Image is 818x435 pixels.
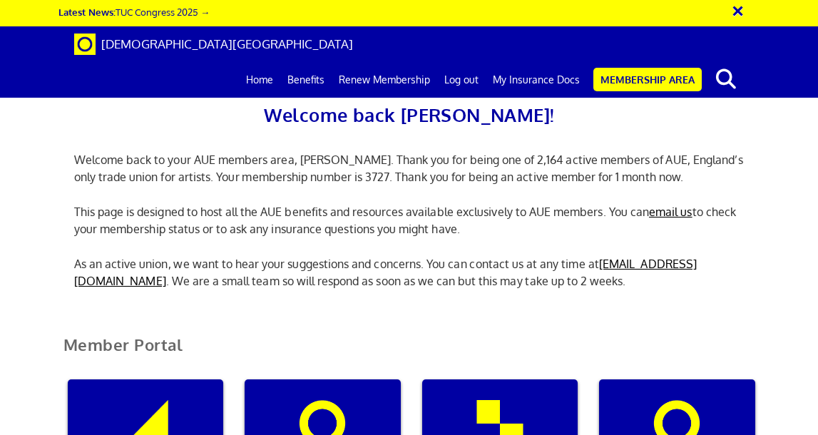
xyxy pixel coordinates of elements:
[649,205,692,219] a: email us
[58,6,210,18] a: Latest News:TUC Congress 2025 →
[63,151,755,185] p: Welcome back to your AUE members area, [PERSON_NAME]. Thank you for being one of 2,164 active mem...
[593,68,702,91] a: Membership Area
[63,255,755,290] p: As an active union, we want to hear your suggestions and concerns. You can contact us at any time...
[63,26,364,62] a: Brand [DEMOGRAPHIC_DATA][GEOGRAPHIC_DATA]
[58,6,116,18] strong: Latest News:
[63,100,755,130] h2: Welcome back [PERSON_NAME]!
[239,62,280,98] a: Home
[486,62,587,98] a: My Insurance Docs
[101,36,353,51] span: [DEMOGRAPHIC_DATA][GEOGRAPHIC_DATA]
[63,203,755,237] p: This page is designed to host all the AUE benefits and resources available exclusively to AUE mem...
[53,336,766,371] h2: Member Portal
[332,62,437,98] a: Renew Membership
[705,64,748,94] button: search
[280,62,332,98] a: Benefits
[437,62,486,98] a: Log out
